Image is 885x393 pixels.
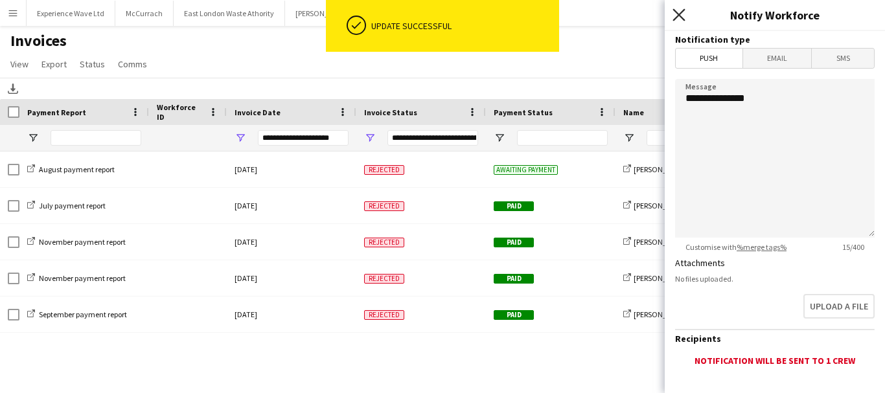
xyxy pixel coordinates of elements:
span: 15 / 400 [832,242,875,252]
button: McCurrach [115,1,174,26]
button: Open Filter Menu [623,132,635,144]
span: Rejected [364,238,404,247]
span: Rejected [364,201,404,211]
div: [DATE] [227,152,356,187]
span: Invoice Status [364,107,417,117]
span: Rejected [364,274,404,284]
div: [DATE] [227,224,356,260]
button: Open Filter Menu [494,132,505,144]
input: Date Filter Input [258,130,349,146]
span: Awaiting payment [494,165,558,175]
div: Notification will be sent to 1 crew [675,355,875,366]
label: Attachments [675,257,725,269]
span: August payment report [39,164,115,174]
span: Invoice Date [235,107,281,117]
button: Experience Wave Ltd [27,1,115,26]
div: [DATE] [227,188,356,223]
h3: Recipients [675,333,875,344]
span: Rejected [364,310,404,320]
span: Payment Status [494,107,553,117]
button: Open Filter Menu [235,132,246,144]
button: Upload a file [803,294,875,319]
a: September payment report [27,309,127,319]
div: No files uploaded. [675,274,875,284]
span: [PERSON_NAME] [634,164,689,174]
h3: Notification type [675,34,875,45]
app-action-btn: Download [5,81,21,96]
span: September payment report [39,309,127,319]
button: [PERSON_NAME] Group [285,1,383,26]
span: Email [743,49,812,68]
a: Status [75,56,110,73]
span: [PERSON_NAME] [634,309,689,319]
span: Push [676,49,742,68]
a: July payment report [27,201,106,210]
a: View [5,56,34,73]
button: Open Filter Menu [364,132,376,144]
span: Customise with [675,242,797,252]
span: July payment report [39,201,106,210]
span: SMS [812,49,874,68]
div: [DATE] [227,260,356,296]
a: %merge tags% [737,242,787,252]
a: November payment report [27,273,126,283]
div: Update successful [371,20,554,32]
span: Paid [494,310,534,320]
button: East London Waste Athority [174,1,285,26]
span: Status [80,58,105,70]
span: [PERSON_NAME] [634,237,689,247]
span: Paid [494,238,534,247]
a: November payment report [27,237,126,247]
span: Workforce ID [157,102,203,122]
span: Name [623,107,644,117]
span: Paid [494,274,534,284]
div: [DATE] [227,297,356,332]
span: Comms [118,58,147,70]
span: Rejected [364,165,404,175]
span: View [10,58,29,70]
a: Comms [113,56,152,73]
span: November payment report [39,273,126,283]
h3: Notify Workforce [665,6,885,23]
span: [PERSON_NAME] [634,273,689,283]
span: Export [41,58,67,70]
button: Open Filter Menu [27,132,39,144]
span: November payment report [39,237,126,247]
span: Paid [494,201,534,211]
span: Payment Report [27,107,86,117]
a: Export [36,56,72,73]
input: Payment Report Filter Input [51,130,141,146]
a: August payment report [27,164,115,174]
input: Name Filter Input [647,130,737,146]
span: [PERSON_NAME] [634,201,689,210]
